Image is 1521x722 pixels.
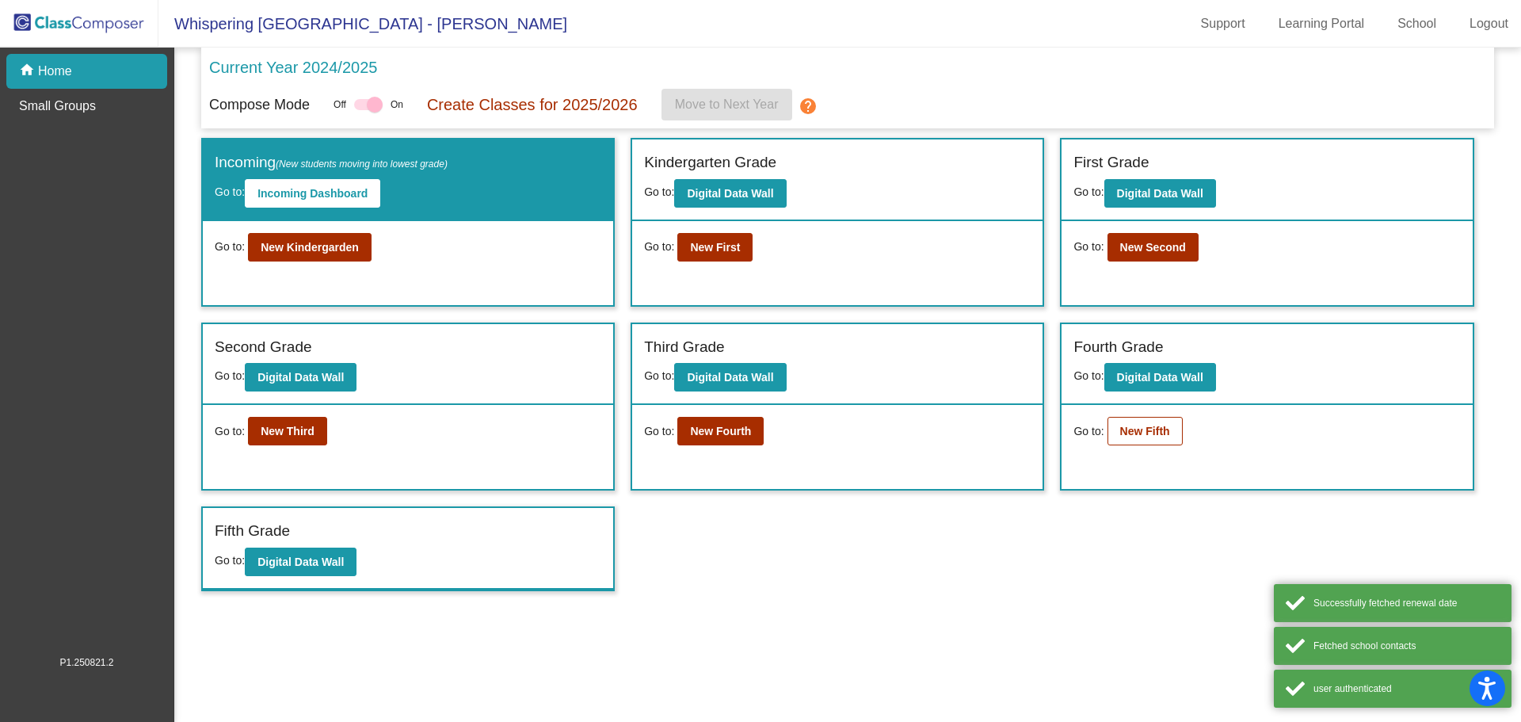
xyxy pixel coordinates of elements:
[215,239,245,255] span: Go to:
[677,417,764,445] button: New Fourth
[687,187,773,200] b: Digital Data Wall
[1117,371,1203,384] b: Digital Data Wall
[1073,336,1163,359] label: Fourth Grade
[644,336,724,359] label: Third Grade
[427,93,638,117] p: Create Classes for 2025/2026
[1104,179,1216,208] button: Digital Data Wall
[690,241,740,254] b: New First
[245,363,356,392] button: Digital Data Wall
[391,97,403,112] span: On
[209,94,310,116] p: Compose Mode
[1266,11,1378,36] a: Learning Portal
[1385,11,1449,36] a: School
[215,151,448,174] label: Incoming
[1107,417,1183,445] button: New Fifth
[1313,639,1500,653] div: Fetched school contacts
[1073,369,1104,382] span: Go to:
[1073,151,1149,174] label: First Grade
[215,336,312,359] label: Second Grade
[215,554,245,567] span: Go to:
[215,520,290,543] label: Fifth Grade
[257,187,368,200] b: Incoming Dashboard
[644,151,776,174] label: Kindergarten Grade
[209,55,377,79] p: Current Year 2024/2025
[261,425,314,437] b: New Third
[674,179,786,208] button: Digital Data Wall
[215,423,245,440] span: Go to:
[215,185,245,198] span: Go to:
[1457,11,1521,36] a: Logout
[245,179,380,208] button: Incoming Dashboard
[1120,241,1186,254] b: New Second
[248,417,327,445] button: New Third
[1313,682,1500,696] div: user authenticated
[661,89,792,120] button: Move to Next Year
[1107,233,1199,262] button: New Second
[257,556,344,568] b: Digital Data Wall
[677,233,753,262] button: New First
[1104,363,1216,392] button: Digital Data Wall
[1120,425,1170,437] b: New Fifth
[257,371,344,384] b: Digital Data Wall
[215,369,245,382] span: Go to:
[644,423,674,440] span: Go to:
[1188,11,1258,36] a: Support
[799,97,818,116] mat-icon: help
[690,425,751,437] b: New Fourth
[644,185,674,198] span: Go to:
[158,11,567,36] span: Whispering [GEOGRAPHIC_DATA] - [PERSON_NAME]
[1073,239,1104,255] span: Go to:
[19,97,96,116] p: Small Groups
[276,159,448,170] span: (New students moving into lowest grade)
[1073,423,1104,440] span: Go to:
[19,62,38,81] mat-icon: home
[687,371,773,384] b: Digital Data Wall
[1073,185,1104,198] span: Go to:
[674,363,786,392] button: Digital Data Wall
[334,97,346,112] span: Off
[261,241,359,254] b: New Kindergarden
[38,62,72,81] p: Home
[248,233,372,262] button: New Kindergarden
[644,369,674,382] span: Go to:
[245,548,356,576] button: Digital Data Wall
[1313,596,1500,610] div: Successfully fetched renewal date
[675,97,779,111] span: Move to Next Year
[1117,187,1203,200] b: Digital Data Wall
[644,239,674,255] span: Go to:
